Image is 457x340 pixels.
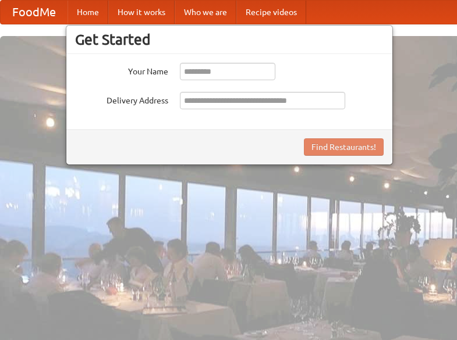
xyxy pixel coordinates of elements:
[175,1,236,24] a: Who we are
[75,63,168,77] label: Your Name
[236,1,306,24] a: Recipe videos
[75,31,384,48] h3: Get Started
[304,138,384,156] button: Find Restaurants!
[1,1,68,24] a: FoodMe
[75,92,168,106] label: Delivery Address
[108,1,175,24] a: How it works
[68,1,108,24] a: Home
